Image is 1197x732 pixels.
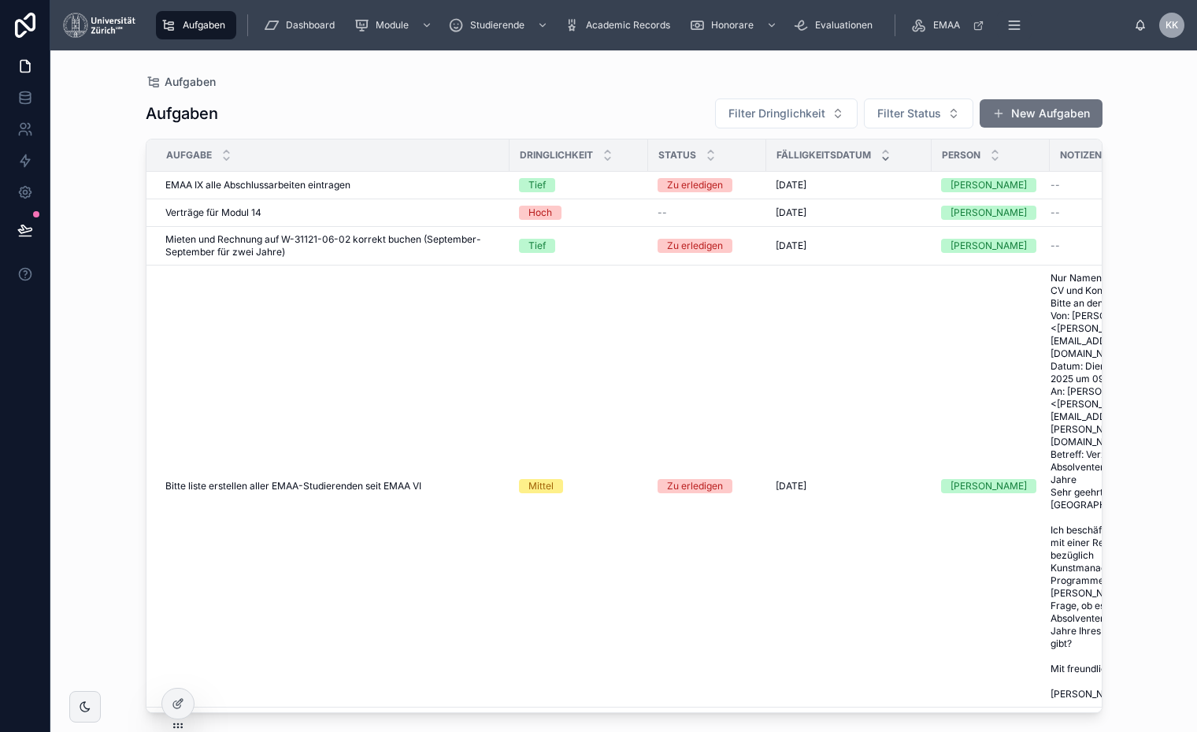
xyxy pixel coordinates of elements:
span: Bitte liste erstellen aller EMAA-Studierenden seit EMAA VI [165,480,421,492]
a: -- [1051,240,1180,252]
span: Aufgabe [166,149,212,162]
div: Zu erledigen [667,178,723,192]
a: [PERSON_NAME] [941,239,1040,253]
div: Mittel [528,479,554,493]
a: Academic Records [559,11,681,39]
span: [DATE] [776,206,806,219]
a: [DATE] [776,240,922,252]
div: Tief [528,178,546,192]
a: Aufgaben [146,74,216,90]
a: Mieten und Rechnung auf W-31121-06-02 korrekt buchen (September-September für zwei Jahre) [165,233,500,258]
span: EMAA [933,19,960,32]
span: KK [1165,19,1178,32]
span: -- [1051,179,1060,191]
a: Zu erledigen [658,479,757,493]
span: Filter Dringlichkeit [728,106,825,121]
a: Zu erledigen [658,239,757,253]
span: Verträge für Modul 14 [165,206,261,219]
a: [DATE] [776,179,922,191]
div: scrollable content [148,8,1134,43]
a: [PERSON_NAME] [941,206,1040,220]
span: Filter Status [877,106,941,121]
button: Select Button [864,98,973,128]
span: [DATE] [776,480,806,492]
span: Dringlichkeit [520,149,593,162]
span: [DATE] [776,240,806,252]
div: Hoch [528,206,552,220]
a: [PERSON_NAME] [941,479,1040,493]
a: Dashboard [259,11,346,39]
div: [PERSON_NAME] [951,178,1027,192]
button: Select Button [715,98,858,128]
a: EMAA [906,11,992,39]
div: [PERSON_NAME] [951,239,1027,253]
a: Tief [519,239,639,253]
div: [PERSON_NAME] [951,206,1027,220]
a: Evaluationen [788,11,884,39]
span: Honorare [711,19,754,32]
a: [DATE] [776,206,922,219]
h1: Aufgaben [146,102,218,124]
span: -- [1051,240,1060,252]
a: Studierende [443,11,556,39]
a: Bitte liste erstellen aller EMAA-Studierenden seit EMAA VI [165,480,500,492]
a: Module [349,11,440,39]
a: -- [1051,206,1180,219]
span: Academic Records [586,19,670,32]
div: Zu erledigen [667,479,723,493]
a: Verträge für Modul 14 [165,206,500,219]
a: Honorare [684,11,785,39]
div: Tief [528,239,546,253]
img: App logo [63,13,135,38]
a: Zu erledigen [658,178,757,192]
div: [PERSON_NAME] [951,479,1027,493]
a: Aufgaben [156,11,236,39]
div: Zu erledigen [667,239,723,253]
a: Mittel [519,479,639,493]
span: Notizen [1060,149,1102,162]
a: -- [658,206,757,219]
span: Aufgaben [183,19,225,32]
a: EMAA IX alle Abschlussarbeiten eintragen [165,179,500,191]
span: Evaluationen [815,19,873,32]
button: New Aufgaben [980,99,1102,128]
span: Module [376,19,409,32]
a: -- [1051,179,1180,191]
a: [PERSON_NAME] [941,178,1040,192]
span: EMAA IX alle Abschlussarbeiten eintragen [165,179,350,191]
span: -- [658,206,667,219]
span: [DATE] [776,179,806,191]
a: Nur Namen und bitte ohne CV und Kontaktadresse. Bitte an den hier senden: Von: [PERSON_NAME] <[PE... [1051,272,1180,700]
span: Status [658,149,696,162]
span: -- [1051,206,1060,219]
span: Dashboard [286,19,335,32]
a: [DATE] [776,480,922,492]
span: Fälligkeitsdatum [776,149,871,162]
span: Aufgaben [165,74,216,90]
span: Studierende [470,19,524,32]
span: Person [942,149,980,162]
a: Tief [519,178,639,192]
a: Hoch [519,206,639,220]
